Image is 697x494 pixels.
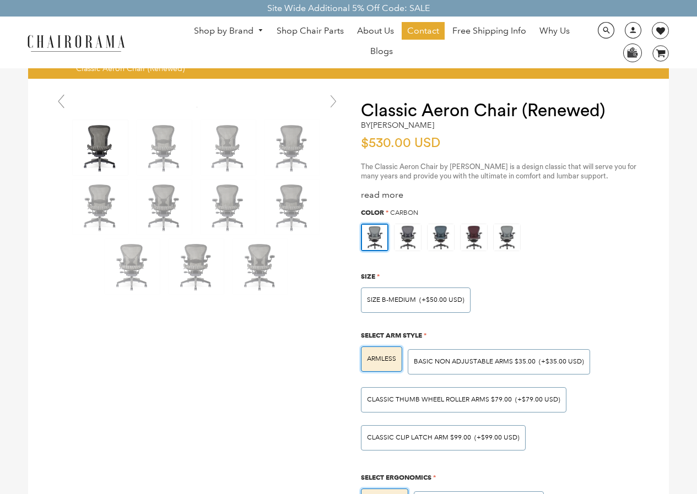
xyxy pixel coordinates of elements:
[361,208,384,216] span: Color
[361,101,647,121] h1: Classic Aeron Chair (Renewed)
[624,44,641,61] img: WhatsApp_Image_2024-07-12_at_16.23.01.webp
[367,395,512,404] span: Classic Thumb Wheel Roller Arms $79.00
[277,25,344,37] span: Shop Chair Parts
[73,120,128,175] img: Classic Aeron Chair (Renewed) - chairorama
[414,357,536,366] span: BASIC NON ADJUSTABLE ARMS $35.00
[361,163,636,180] span: The Classic Aeron Chair by [PERSON_NAME] is a design classic that will serve you for many years a...
[367,296,416,304] span: SIZE B-MEDIUM
[371,120,434,130] a: [PERSON_NAME]
[447,22,532,40] a: Free Shipping Info
[361,137,440,150] span: $530.00 USD
[494,224,520,251] img: https://apo-admin.mageworx.com/front/img/chairorama.myshopify.com/ae6848c9e4cbaa293e2d516f385ec6e...
[428,224,454,251] img: https://apo-admin.mageworx.com/front/img/chairorama.myshopify.com/934f279385142bb1386b89575167202...
[201,180,256,235] img: Classic Aeron Chair (Renewed) - chairorama
[402,22,445,40] a: Contact
[362,225,387,250] img: https://apo-admin.mageworx.com/front/img/chairorama.myshopify.com/ae6848c9e4cbaa293e2d516f385ec6e...
[367,355,396,363] span: ARMLESS
[395,224,421,251] img: https://apo-admin.mageworx.com/front/img/chairorama.myshopify.com/f520d7dfa44d3d2e85a5fe9a0a95ca9...
[352,22,399,40] a: About Us
[188,23,269,40] a: Shop by Brand
[178,22,586,63] nav: DesktopNavigation
[73,180,128,235] img: Classic Aeron Chair (Renewed) - chairorama
[515,397,560,403] span: (+$79.00 USD)
[21,33,131,52] img: chairorama
[539,359,584,365] span: (+$35.00 USD)
[361,331,422,339] span: Select Arm Style
[474,435,520,441] span: (+$99.00 USD)
[539,25,570,37] span: Why Us
[365,42,398,60] a: Blogs
[201,120,256,175] img: Classic Aeron Chair (Renewed) - chairorama
[264,180,320,235] img: Classic Aeron Chair (Renewed) - chairorama
[370,46,393,57] span: Blogs
[367,433,471,442] span: Classic Clip Latch Arm $99.00
[390,209,418,217] span: Carbon
[461,224,487,251] img: https://apo-admin.mageworx.com/front/img/chairorama.myshopify.com/f0a8248bab2644c909809aada6fe08d...
[452,25,526,37] span: Free Shipping Info
[271,22,349,40] a: Shop Chair Parts
[357,25,394,37] span: About Us
[419,297,464,303] span: (+$50.00 USD)
[233,239,288,294] img: Classic Aeron Chair (Renewed) - chairorama
[534,22,575,40] a: Why Us
[264,120,320,175] img: Classic Aeron Chair (Renewed) - chairorama
[169,239,224,294] img: Classic Aeron Chair (Renewed) - chairorama
[407,25,439,37] span: Contact
[105,239,160,294] img: Classic Aeron Chair (Renewed) - chairorama
[361,473,431,481] span: Select Ergonomics
[361,189,647,201] div: read more
[137,120,192,175] img: Classic Aeron Chair (Renewed) - chairorama
[361,272,375,280] span: Size
[361,121,434,130] h2: by
[137,180,192,235] img: Classic Aeron Chair (Renewed) - chairorama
